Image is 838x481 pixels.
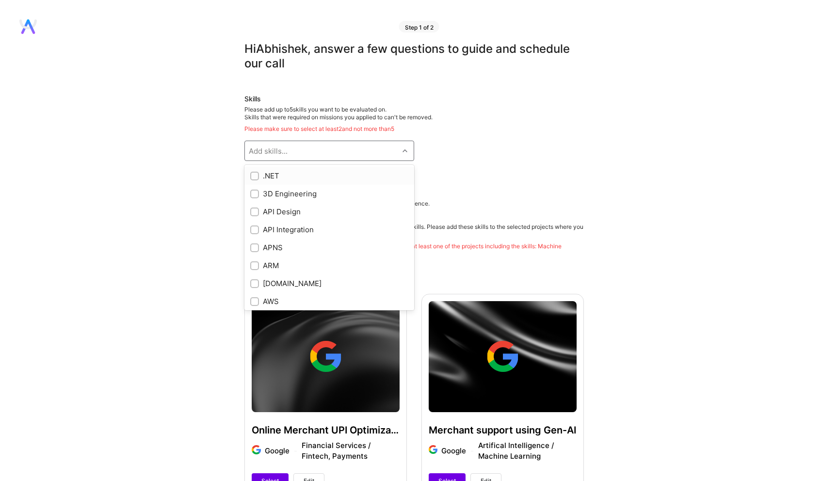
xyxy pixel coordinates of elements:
div: AWS [250,296,408,306]
div: API Integration [250,224,408,235]
div: Skills [244,94,584,104]
div: Please select projects that best represent your skills and experience. Be prepared to discuss the... [244,200,584,258]
div: Hi Abhishek , answer a few questions to guide and schedule our call [244,42,584,71]
span: Skills that were required on missions you applied to can't be removed. [244,113,433,121]
i: icon Chevron [403,148,407,153]
div: ARM [250,260,408,271]
div: Please make sure to select at least 2 and not more than 5 [244,125,584,133]
div: Please add up to 5 skills you want to be evaluated on. [244,106,584,133]
div: APNS [250,242,408,253]
div: API Design [250,207,408,217]
div: Add skills... [249,146,288,156]
div: [DOMAIN_NAME] [250,278,408,289]
div: Please make sure that at least two projects are selected, with at least one of the projects inclu... [244,242,584,258]
div: .NET [250,171,408,181]
div: Step 1 of 2 [399,21,439,32]
div: 3D Engineering [250,189,408,199]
